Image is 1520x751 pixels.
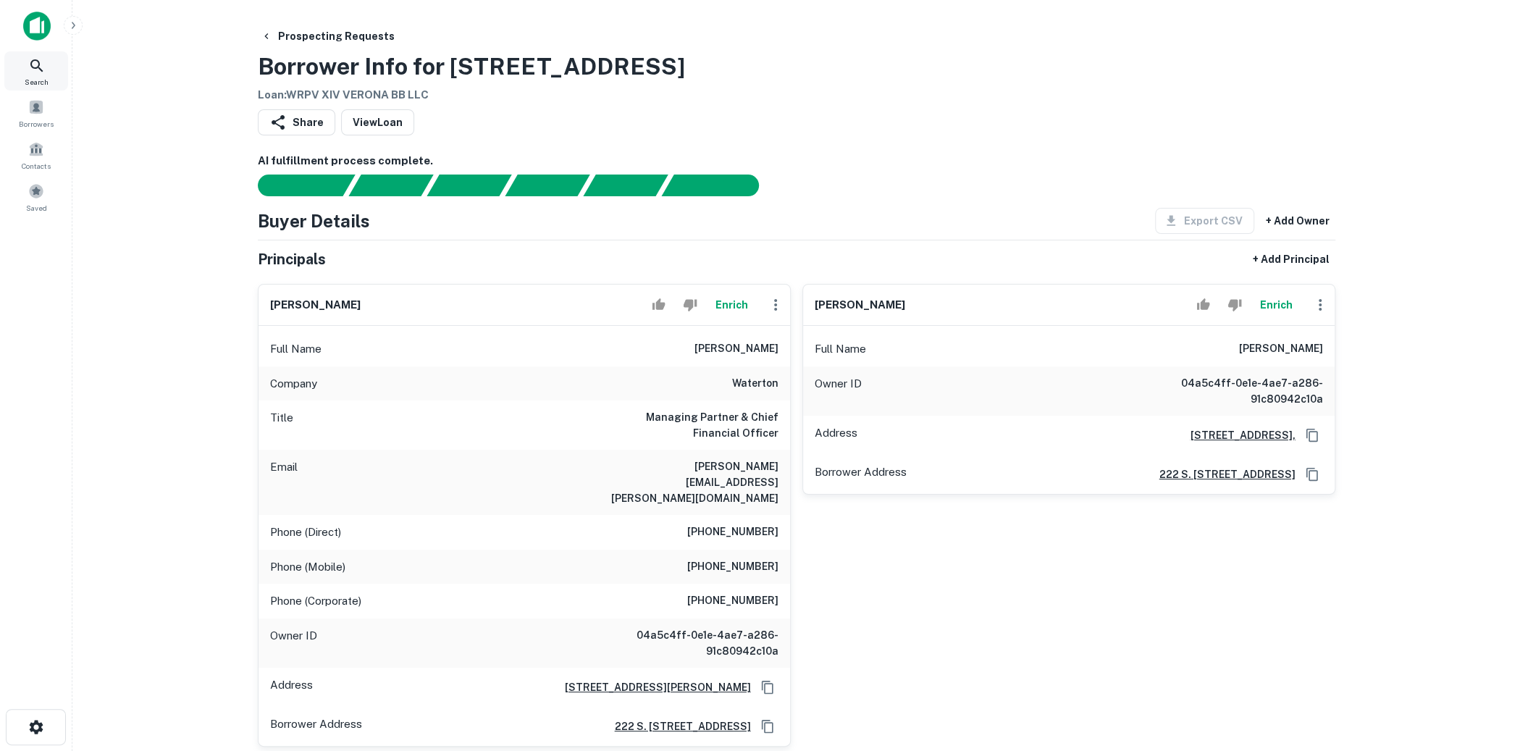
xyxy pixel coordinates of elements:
h6: [PHONE_NUMBER] [687,558,778,576]
a: Contacts [4,135,68,175]
h3: Borrower Info for [STREET_ADDRESS] [258,49,685,84]
img: capitalize-icon.png [23,12,51,41]
button: Copy Address [1301,424,1323,446]
span: Search [25,76,49,88]
a: [STREET_ADDRESS][PERSON_NAME] [553,679,751,695]
span: Contacts [22,160,51,172]
p: Title [270,409,293,441]
p: Address [270,676,313,698]
h6: [PERSON_NAME] [815,297,905,314]
a: 222 s. [STREET_ADDRESS] [603,718,751,734]
button: Reject [1222,290,1247,319]
h6: 04a5c4ff-0e1e-4ae7-a286-91c80942c10a [605,627,778,659]
h6: [PERSON_NAME] [1239,340,1323,358]
p: Owner ID [270,627,317,659]
span: Borrowers [19,118,54,130]
div: Sending borrower request to AI... [240,175,349,196]
p: Address [815,424,857,446]
h6: waterton [732,375,778,393]
p: Phone (Corporate) [270,592,361,610]
button: + Add Owner [1260,208,1335,234]
a: 222 s. [STREET_ADDRESS] [1148,466,1296,482]
button: Share [258,109,335,135]
p: Email [270,458,298,506]
h6: 04a5c4ff-0e1e-4ae7-a286-91c80942c10a [1149,375,1323,407]
p: Borrower Address [815,463,907,485]
p: Phone (Mobile) [270,558,345,576]
h6: [PERSON_NAME] [270,297,361,314]
h5: Principals [258,248,326,270]
div: Documents found, AI parsing details... [427,175,511,196]
span: Saved [26,202,47,214]
p: Full Name [815,340,866,358]
button: Copy Address [1301,463,1323,485]
a: ViewLoan [341,109,414,135]
p: Owner ID [815,375,862,407]
p: Company [270,375,317,393]
button: Enrich [1254,290,1300,319]
h6: Loan : WRPV XIV VERONA BB LLC [258,87,685,104]
button: Copy Address [757,676,778,698]
h6: [PERSON_NAME] [694,340,778,358]
p: Borrower Address [270,716,362,737]
button: + Add Principal [1247,246,1335,272]
div: Your request is received and processing... [348,175,433,196]
h6: Managing Partner & Chief Financial Officer [605,409,778,441]
a: Search [4,51,68,91]
a: [STREET_ADDRESS], [1179,427,1296,443]
h6: AI fulfillment process complete. [258,153,1335,169]
div: Principals found, AI now looking for contact information... [505,175,589,196]
p: Phone (Direct) [270,524,341,541]
button: Copy Address [757,716,778,737]
a: Saved [4,177,68,217]
button: Reject [677,290,702,319]
h6: [PHONE_NUMBER] [687,592,778,610]
button: Accept [1191,290,1216,319]
div: AI fulfillment process complete. [662,175,776,196]
a: Borrowers [4,93,68,133]
h4: Buyer Details [258,208,370,234]
button: Accept [646,290,671,319]
p: Full Name [270,340,322,358]
h6: [PERSON_NAME][EMAIL_ADDRESS][PERSON_NAME][DOMAIN_NAME] [605,458,778,506]
h6: [PHONE_NUMBER] [687,524,778,541]
iframe: Chat Widget [1448,635,1520,705]
button: Prospecting Requests [255,23,400,49]
button: Enrich [709,290,755,319]
div: Principals found, still searching for contact information. This may take time... [583,175,668,196]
